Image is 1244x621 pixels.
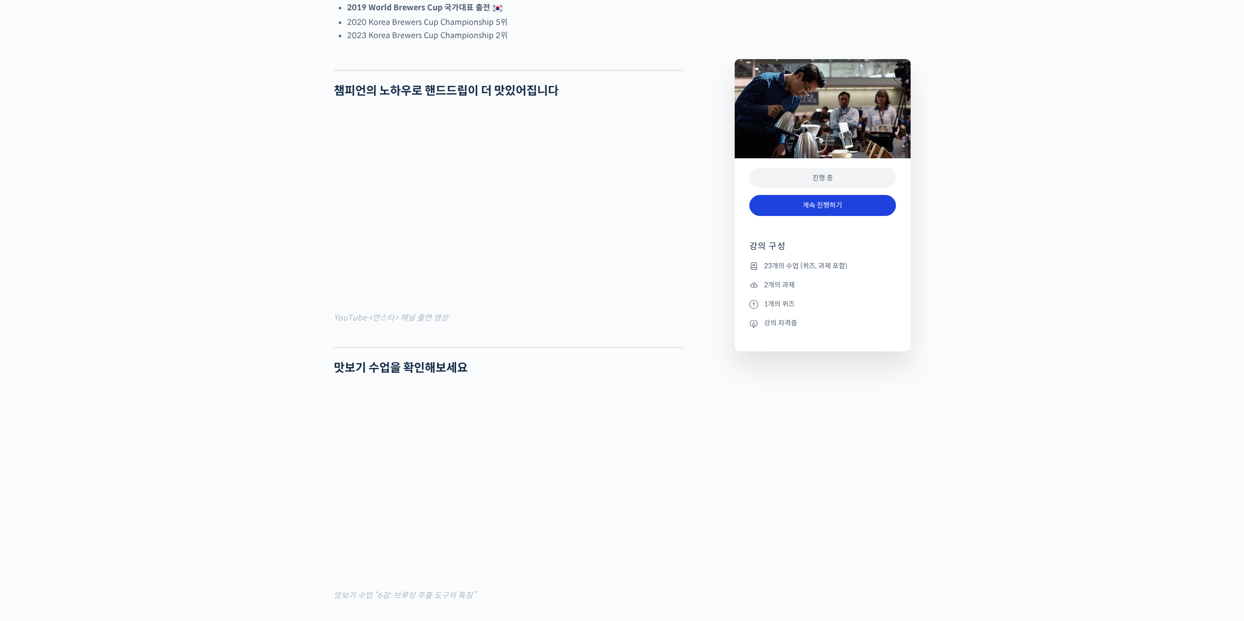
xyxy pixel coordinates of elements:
[492,2,503,14] img: 🇰🇷
[749,279,896,291] li: 2개의 과제
[3,310,65,334] a: 홈
[334,361,468,375] strong: 맛보기 수업을 확인해보세요
[334,590,476,600] span: 맛보기 수업 “6강: 브루잉 추출 도구의 특징”
[334,111,683,308] iframe: 핸드드립을 맛있게 내리고 싶으시면 이 영상을 보세요. (정형용 바리스타)
[347,2,505,13] strong: 2019 World Brewers Cup 국가대표 출전
[749,168,896,188] div: 진행 중
[749,318,896,329] li: 강의 자격증
[347,16,683,29] li: 2020 Korea Brewers Cup Championship 5위
[89,325,101,333] span: 대화
[749,260,896,272] li: 23개의 수업 (퀴즈, 과제 포함)
[31,324,37,332] span: 홈
[151,324,163,332] span: 설정
[334,84,559,98] strong: 챔피언의 노하우로 핸드드립이 더 맛있어집니다
[334,313,448,323] span: YouTube <안스타> 채널 출연 영상
[126,310,188,334] a: 설정
[749,240,896,260] h4: 강의 구성
[347,29,683,42] li: 2023 Korea Brewers Cup Championship 2위
[749,195,896,216] a: 계속 진행하기
[65,310,126,334] a: 대화
[749,298,896,310] li: 1개의 퀴즈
